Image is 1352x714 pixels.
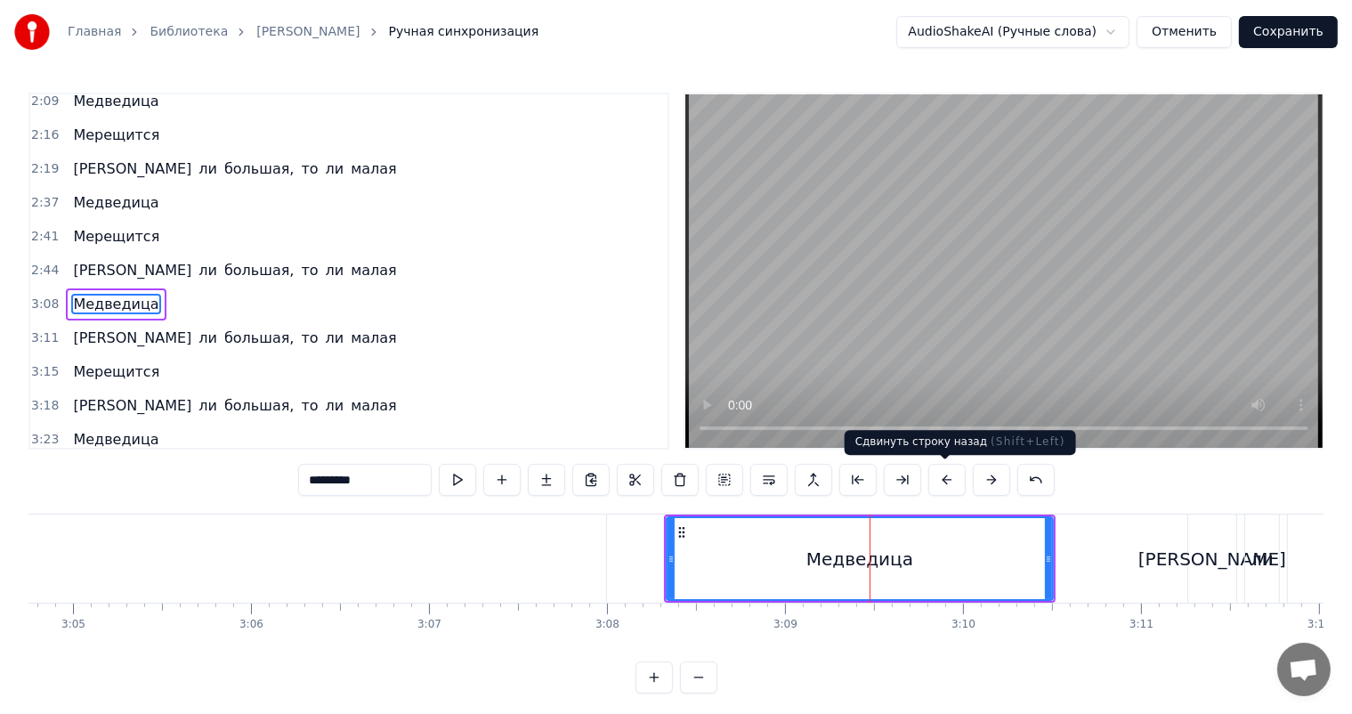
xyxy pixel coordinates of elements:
div: ли [1251,546,1274,572]
span: малая [349,260,399,280]
span: ли [324,395,346,416]
span: то [299,260,320,280]
span: 3:11 [31,329,59,347]
span: малая [349,328,399,348]
div: Медведица [806,546,913,572]
div: 3:10 [951,618,976,632]
span: то [299,158,320,179]
div: 3:07 [417,618,441,632]
span: 3:18 [31,397,59,415]
span: ( Shift+Left ) [991,435,1065,448]
img: youka [14,14,50,50]
span: ли [197,328,219,348]
span: 2:44 [31,262,59,280]
span: то [299,328,320,348]
span: Медведица [71,429,160,450]
a: [PERSON_NAME] [256,23,360,41]
span: Медведица [71,91,160,111]
span: Мерещится [71,125,161,145]
span: ли [197,260,219,280]
span: Ручная синхронизация [389,23,539,41]
span: ли [324,260,346,280]
span: Мерещится [71,361,161,382]
span: [PERSON_NAME] [71,328,193,348]
a: Главная [68,23,121,41]
div: 3:06 [239,618,263,632]
span: 2:09 [31,93,59,110]
span: большая, [223,395,295,416]
span: 3:15 [31,363,59,381]
span: [PERSON_NAME] [71,395,193,416]
div: Сдвинуть строку назад [845,430,1076,455]
span: большая, [223,328,295,348]
a: Библиотека [150,23,228,41]
span: ли [197,158,219,179]
div: [PERSON_NAME] [1138,546,1286,572]
span: 2:16 [31,126,59,144]
div: 3:12 [1307,618,1332,632]
span: ли [197,395,219,416]
span: Медведица [71,294,160,314]
button: Сохранить [1239,16,1338,48]
span: малая [349,158,399,179]
button: Отменить [1137,16,1232,48]
div: 3:11 [1129,618,1154,632]
span: [PERSON_NAME] [71,158,193,179]
span: 2:37 [31,194,59,212]
div: 3:05 [61,618,85,632]
div: 3:09 [773,618,797,632]
a: Открытый чат [1277,643,1331,696]
div: 3:08 [595,618,619,632]
nav: breadcrumb [68,23,538,41]
span: 2:41 [31,228,59,246]
span: 3:23 [31,431,59,449]
span: ли [324,328,346,348]
span: 2:19 [31,160,59,178]
span: Медведица [71,192,160,213]
span: ли [324,158,346,179]
span: 3:08 [31,296,59,313]
span: малая [349,395,399,416]
span: большая, [223,260,295,280]
span: Мерещится [71,226,161,247]
span: [PERSON_NAME] [71,260,193,280]
span: большая, [223,158,295,179]
span: то [299,395,320,416]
